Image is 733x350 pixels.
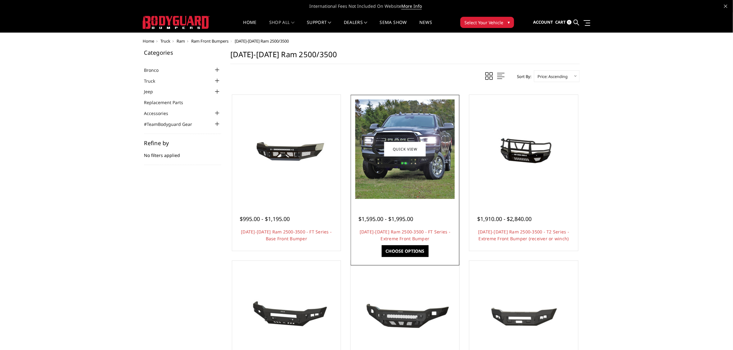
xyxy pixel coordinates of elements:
[464,19,504,26] span: Select Your Vehicle
[474,293,574,338] img: 2019-2025 Ram 2500-3500 - A2 Series- Base Front Bumper (winch mount)
[235,38,289,44] span: [DATE]-[DATE] Ram 2500/3500
[352,96,458,202] a: 2019-2025 Ram 2500-3500 - FT Series - Extreme Front Bumper 2019-2025 Ram 2500-3500 - FT Series - ...
[419,20,432,32] a: News
[243,20,257,32] a: Home
[160,38,170,44] a: Truck
[240,215,290,223] span: $995.00 - $1,195.00
[567,20,572,25] span: 0
[477,215,532,223] span: $1,910.00 - $2,840.00
[143,38,154,44] a: Home
[144,99,191,106] a: Replacement Parts
[237,292,336,338] img: 2019-2024 Ram 2500-3500 - A2L Series - Base Front Bumper (Non-Winch)
[382,245,429,257] a: Choose Options
[237,126,336,173] img: 2019-2025 Ram 2500-3500 - FT Series - Base Front Bumper
[144,140,221,146] h5: Refine by
[556,19,566,25] span: Cart
[143,16,210,29] img: BODYGUARD BUMPERS
[144,67,167,73] a: Bronco
[380,20,407,32] a: SEMA Show
[241,229,332,242] a: [DATE]-[DATE] Ram 2500-3500 - FT Series - Base Front Bumper
[144,110,176,117] a: Accessories
[556,14,572,31] a: Cart 0
[471,96,577,202] a: 2019-2025 Ram 2500-3500 - T2 Series - Extreme Front Bumper (receiver or winch) 2019-2025 Ram 2500...
[144,121,200,127] a: #TeamBodyguard Gear
[460,17,514,28] button: Select Your Vehicle
[360,229,450,242] a: [DATE]-[DATE] Ram 2500-3500 - FT Series - Extreme Front Bumper
[234,96,339,202] a: 2019-2025 Ram 2500-3500 - FT Series - Base Front Bumper
[144,140,221,165] div: No filters applied
[144,50,221,55] h5: Categories
[533,19,553,25] span: Account
[478,229,569,242] a: [DATE]-[DATE] Ram 2500-3500 - T2 Series - Extreme Front Bumper (receiver or winch)
[533,14,553,31] a: Account
[144,88,161,95] a: Jeep
[508,19,510,25] span: ▾
[230,50,580,64] h1: [DATE]-[DATE] Ram 2500/3500
[355,292,455,338] img: 2019-2025 Ram 2500-3500 - Freedom Series - Base Front Bumper (non-winch)
[144,78,163,84] a: Truck
[355,99,455,199] img: 2019-2025 Ram 2500-3500 - FT Series - Extreme Front Bumper
[269,20,294,32] a: shop all
[307,20,331,32] a: Support
[474,126,574,173] img: 2019-2025 Ram 2500-3500 - T2 Series - Extreme Front Bumper (receiver or winch)
[344,20,367,32] a: Dealers
[401,3,422,9] a: More Info
[514,72,531,81] label: Sort By:
[191,38,228,44] a: Ram Front Bumpers
[358,215,413,223] span: $1,595.00 - $1,995.00
[177,38,185,44] a: Ram
[384,142,426,156] a: Quick view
